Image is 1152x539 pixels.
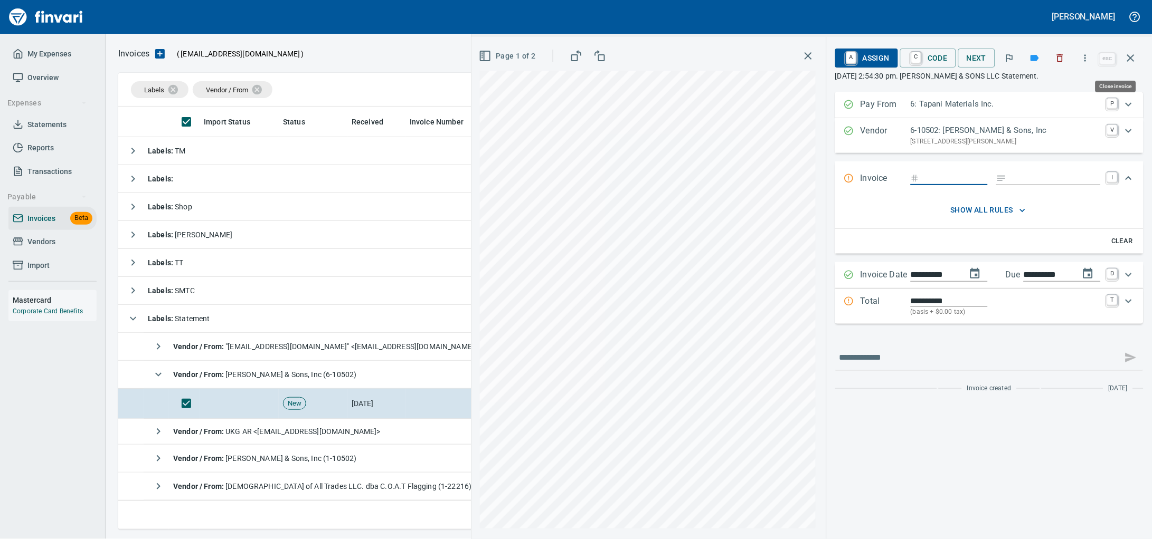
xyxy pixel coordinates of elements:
span: Import Status [204,115,250,128]
button: Discard [1049,46,1072,70]
span: UKG AR <[EMAIL_ADDRESS][DOMAIN_NAME]> [173,427,381,436]
span: Next [967,52,987,65]
span: Invoice Number [410,115,464,128]
strong: Labels : [148,230,175,239]
img: Finvari [6,4,86,30]
div: Expand [835,262,1144,288]
span: New [284,399,306,409]
strong: Vendor / From : [173,342,225,351]
h6: Mastercard [13,294,97,306]
button: Clear [1106,233,1139,249]
p: Vendor [861,124,911,147]
button: AAssign [835,49,898,68]
button: change due date [1075,261,1101,286]
td: [DATE] [347,389,405,419]
span: Invoice Number [410,115,477,128]
a: V [1107,124,1118,135]
button: More [1074,46,1097,70]
span: TM [148,147,186,155]
span: Statements [27,118,67,131]
a: Overview [8,66,97,90]
span: Status [283,115,319,128]
button: Flag [998,46,1021,70]
span: [EMAIL_ADDRESS][DOMAIN_NAME] [180,49,301,59]
p: 6: Tapani Materials Inc. [911,98,1101,110]
a: Import [8,254,97,277]
span: Overview [27,71,59,84]
h5: [PERSON_NAME] [1052,11,1116,22]
strong: Vendor / From : [173,427,225,436]
p: Pay From [861,98,911,112]
button: change date [962,261,988,286]
p: [STREET_ADDRESS][PERSON_NAME] [911,137,1101,147]
a: C [911,52,921,63]
p: Invoices [118,47,149,60]
div: Expand [835,196,1144,253]
p: Due [1006,268,1056,281]
span: Received [352,115,397,128]
p: [DATE] 2:54:30 pm. [PERSON_NAME] & SONS LLC Statement. [835,71,1144,81]
div: Expand [835,92,1144,118]
span: [PERSON_NAME] & Sons, Inc (1-10502) [173,454,357,463]
span: [DEMOGRAPHIC_DATA] of All Trades LLC. dba C.O.A.T Flagging (1-22216) [173,482,471,490]
a: D [1107,268,1118,279]
a: Vendors [8,230,97,254]
span: Import Status [204,115,264,128]
button: Payable [3,187,91,207]
span: Transactions [27,165,72,178]
p: ( ) [171,49,304,59]
strong: Vendor / From : [173,370,225,379]
button: Expenses [3,93,91,113]
button: show all rules [861,200,1116,220]
a: I [1107,172,1118,182]
span: Vendor / From [206,86,248,94]
p: Total [861,295,911,317]
a: esc [1100,53,1116,64]
strong: Labels : [148,147,175,155]
span: Invoice created [967,383,1012,394]
p: (basis + $0.00 tax) [911,307,1101,317]
strong: Labels : [148,258,175,267]
a: Statements [8,113,97,137]
a: InvoicesBeta [8,207,97,230]
p: 6-10502: [PERSON_NAME] & Sons, Inc [911,124,1101,137]
a: A [846,52,856,63]
span: SMTC [148,286,195,295]
span: My Expenses [27,47,71,61]
svg: Invoice description [996,173,1007,184]
button: CCode [900,49,956,68]
a: Reports [8,136,97,160]
button: Upload an Invoice [149,47,171,60]
span: Status [283,115,305,128]
p: Invoice Date [861,268,911,282]
span: Vendors [27,235,55,248]
span: Labels [144,86,164,94]
a: My Expenses [8,42,97,66]
strong: Labels : [148,286,175,295]
span: [PERSON_NAME] [148,230,232,239]
span: Payable [7,190,87,204]
span: This records your message into the invoice and notifies anyone mentioned [1118,345,1144,370]
span: Invoices [27,212,55,225]
p: Invoice [861,172,911,186]
span: Page 1 of 2 [481,50,535,63]
div: Expand [835,118,1144,153]
button: [PERSON_NAME] [1050,8,1118,25]
strong: Labels : [148,314,175,323]
strong: Vendor / From : [173,482,225,490]
svg: Invoice number [911,172,919,185]
a: Transactions [8,160,97,184]
strong: Labels : [148,203,175,211]
span: show all rules [865,204,1112,217]
span: Clear [1108,235,1137,247]
span: Code [909,49,948,67]
span: Import [27,259,50,272]
span: Reports [27,141,54,155]
a: P [1107,98,1118,109]
button: Next [958,49,995,68]
button: Page 1 of 2 [477,46,540,66]
span: Received [352,115,383,128]
span: TT [148,258,184,267]
div: Vendor / From [193,81,272,98]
